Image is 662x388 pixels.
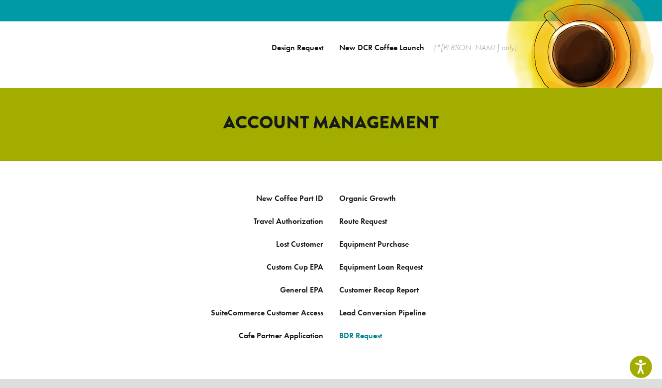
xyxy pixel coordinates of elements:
a: Lead Conversion Pipeline [339,307,426,318]
a: Custom Cup EPA [267,262,323,272]
a: BDR Request [339,330,382,341]
a: Customer Recap Report [339,285,419,295]
a: New DCR Coffee Launch [339,42,424,53]
em: (*[PERSON_NAME] only) [434,42,517,53]
a: Organic Growth [339,193,396,203]
a: General EPA [280,285,323,295]
a: Equipment Purcha [339,239,402,249]
a: Equipment Loan Request [339,262,423,272]
a: Design Request [272,42,323,53]
a: Lost Customer [276,239,323,249]
a: SuiteCommerce Customer Access [211,307,323,318]
a: se [402,239,409,249]
a: Travel Authorization [254,216,323,226]
h2: ACCOUNT MANAGEMENT [48,112,615,133]
a: New Coffee Part ID [256,193,323,203]
a: Cafe Partner Application [239,330,323,341]
a: Route Request [339,216,387,226]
